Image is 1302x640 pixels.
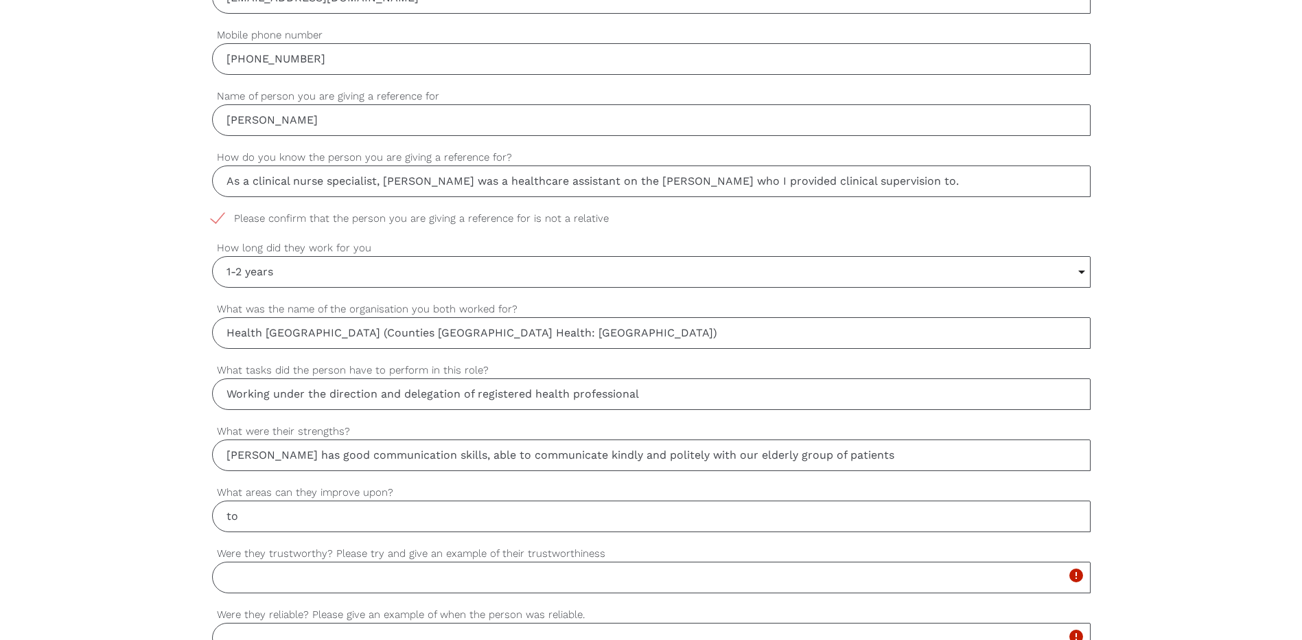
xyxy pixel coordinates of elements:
label: Were they trustworthy? Please try and give an example of their trustworthiness [212,546,1091,562]
label: Name of person you are giving a reference for [212,89,1091,104]
i: error [1068,567,1084,584]
label: What areas can they improve upon? [212,485,1091,501]
label: What tasks did the person have to perform in this role? [212,363,1091,378]
label: Mobile phone number [212,27,1091,43]
label: What were their strengths? [212,424,1091,439]
label: Were they reliable? Please give an example of when the person was reliable. [212,607,1091,623]
label: How do you know the person you are giving a reference for? [212,150,1091,165]
span: Please confirm that the person you are giving a reference for is not a relative [212,211,635,227]
label: How long did they work for you [212,240,1091,256]
label: What was the name of the organisation you both worked for? [212,301,1091,317]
